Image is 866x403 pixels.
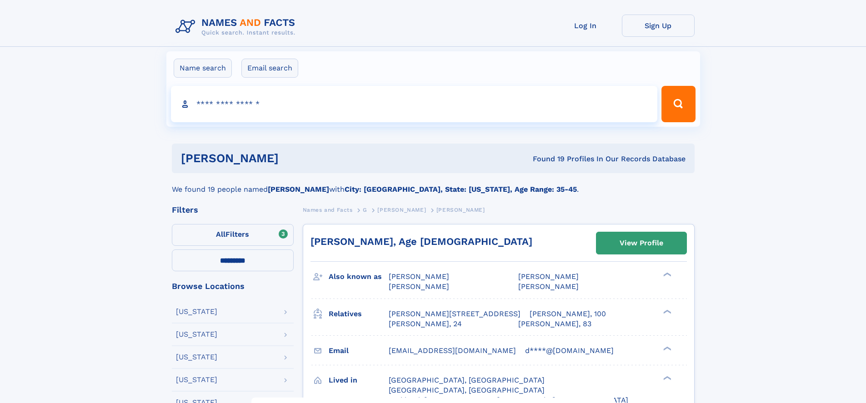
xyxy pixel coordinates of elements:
[596,232,686,254] a: View Profile
[172,15,303,39] img: Logo Names and Facts
[661,375,672,381] div: ❯
[530,309,606,319] a: [PERSON_NAME], 100
[329,306,389,322] h3: Relatives
[329,343,389,358] h3: Email
[661,86,695,122] button: Search Button
[176,376,217,383] div: [US_STATE]
[345,185,577,194] b: City: [GEOGRAPHIC_DATA], State: [US_STATE], Age Range: 35-45
[377,204,426,215] a: [PERSON_NAME]
[549,15,622,37] a: Log In
[310,236,532,247] a: [PERSON_NAME], Age [DEMOGRAPHIC_DATA]
[181,153,406,164] h1: [PERSON_NAME]
[436,207,485,213] span: [PERSON_NAME]
[241,59,298,78] label: Email search
[176,308,217,315] div: [US_STATE]
[176,353,217,361] div: [US_STATE]
[661,345,672,351] div: ❯
[363,204,367,215] a: G
[518,282,579,291] span: [PERSON_NAME]
[377,207,426,213] span: [PERSON_NAME]
[389,346,516,355] span: [EMAIL_ADDRESS][DOMAIN_NAME]
[172,282,294,290] div: Browse Locations
[172,224,294,246] label: Filters
[389,386,545,394] span: [GEOGRAPHIC_DATA], [GEOGRAPHIC_DATA]
[172,173,695,195] div: We found 19 people named with .
[518,272,579,281] span: [PERSON_NAME]
[405,154,686,164] div: Found 19 Profiles In Our Records Database
[620,233,663,254] div: View Profile
[329,269,389,284] h3: Also known as
[303,204,353,215] a: Names and Facts
[389,272,449,281] span: [PERSON_NAME]
[174,59,232,78] label: Name search
[622,15,695,37] a: Sign Up
[389,319,462,329] a: [PERSON_NAME], 24
[172,206,294,214] div: Filters
[518,319,591,329] a: [PERSON_NAME], 83
[216,230,225,239] span: All
[268,185,329,194] b: [PERSON_NAME]
[389,282,449,291] span: [PERSON_NAME]
[389,376,545,384] span: [GEOGRAPHIC_DATA], [GEOGRAPHIC_DATA]
[329,373,389,388] h3: Lived in
[171,86,658,122] input: search input
[661,308,672,314] div: ❯
[363,207,367,213] span: G
[176,331,217,338] div: [US_STATE]
[661,272,672,278] div: ❯
[389,309,521,319] a: [PERSON_NAME][STREET_ADDRESS]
